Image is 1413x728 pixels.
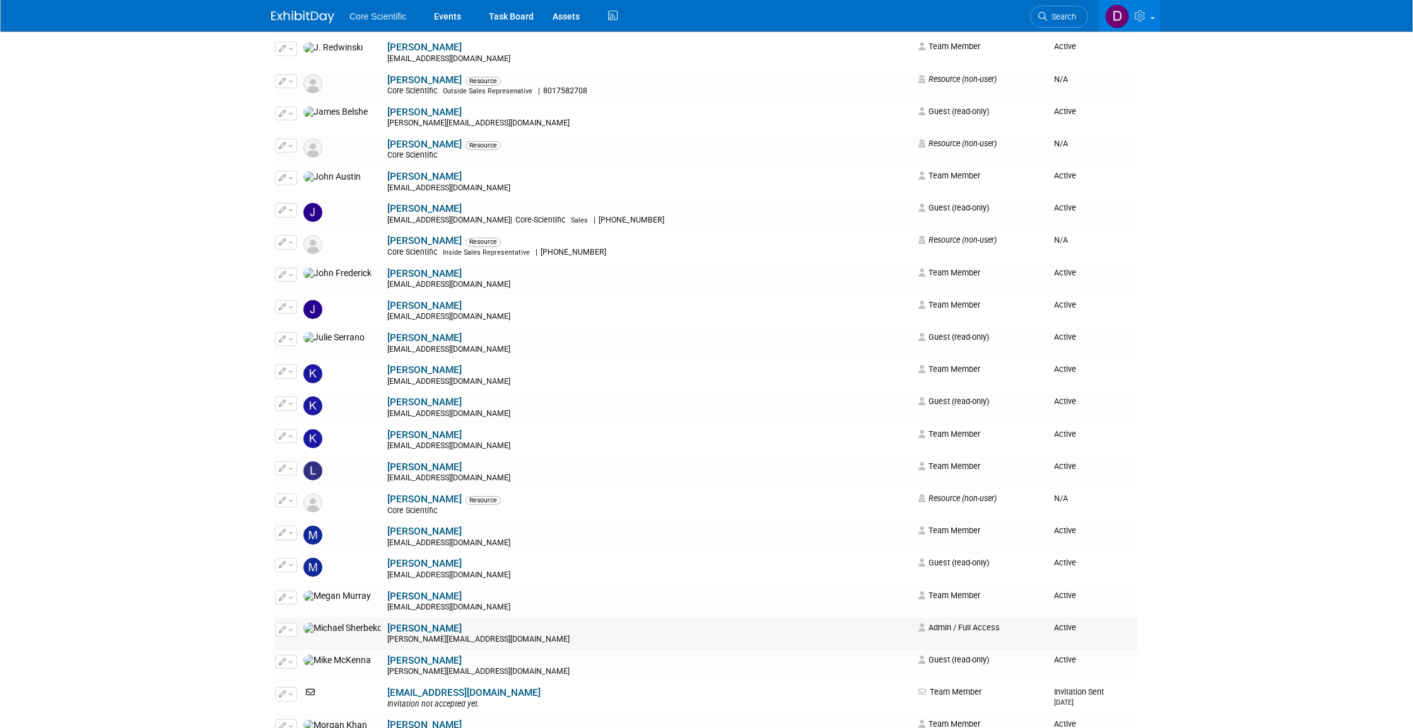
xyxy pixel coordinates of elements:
[918,623,1000,632] span: Admin / Full Access
[918,429,980,439] span: Team Member
[303,396,322,415] img: Kim Kahlmorgan
[387,248,441,257] span: Core Scientific
[303,429,322,448] img: Kyle Gee
[387,655,462,666] a: [PERSON_NAME]
[918,42,980,51] span: Team Member
[1054,364,1076,374] span: Active
[303,591,371,602] img: Megan Murray
[387,216,910,226] div: [EMAIL_ADDRESS][DOMAIN_NAME]
[1054,461,1076,471] span: Active
[918,364,980,374] span: Team Member
[1054,268,1076,277] span: Active
[303,558,322,577] img: Marty ORourke
[594,216,595,224] span: |
[387,332,462,344] a: [PERSON_NAME]
[918,107,989,116] span: Guest (read-only)
[303,42,363,54] img: J. Redwinski
[1047,12,1076,21] span: Search
[387,54,910,64] div: [EMAIL_ADDRESS][DOMAIN_NAME]
[1054,235,1068,245] span: N/A
[1054,203,1076,212] span: Active
[918,268,980,277] span: Team Member
[303,203,322,222] img: John Bobrytzke
[387,171,462,182] a: [PERSON_NAME]
[538,86,540,95] span: |
[303,235,322,254] img: Resource
[387,74,462,86] a: [PERSON_NAME]
[512,216,569,224] span: Core-Scientific
[1054,74,1068,84] span: N/A
[387,107,462,118] a: [PERSON_NAME]
[571,216,588,224] span: Sales
[271,11,334,23] img: ExhibitDay
[387,667,910,677] div: [PERSON_NAME][EMAIL_ADDRESS][DOMAIN_NAME]
[1054,300,1076,309] span: Active
[387,86,441,95] span: Core Scientific
[918,139,997,148] span: Resource (non-user)
[387,377,910,387] div: [EMAIL_ADDRESS][DOMAIN_NAME]
[1054,558,1076,567] span: Active
[303,268,372,279] img: John Frederick
[387,558,462,569] a: [PERSON_NAME]
[918,687,982,696] span: Team Member
[303,461,322,480] img: Luis jaramillo
[387,623,462,634] a: [PERSON_NAME]
[303,74,322,93] img: Resource
[1054,139,1068,148] span: N/A
[918,558,989,567] span: Guest (read-only)
[387,526,462,537] a: [PERSON_NAME]
[303,526,322,545] img: Mark LoBosco
[387,538,910,548] div: [EMAIL_ADDRESS][DOMAIN_NAME]
[1105,4,1129,28] img: Dan Boro
[387,429,462,441] a: [PERSON_NAME]
[540,86,591,95] span: 8017582708
[303,171,361,183] img: John Austin
[303,107,368,118] img: James Belshe
[1054,687,1104,707] span: Invitation Sent
[466,77,501,86] span: Resource
[1054,42,1076,51] span: Active
[918,203,989,212] span: Guest (read-only)
[303,655,371,666] img: Mike McKenna
[387,268,462,279] a: [PERSON_NAME]
[1030,6,1088,28] a: Search
[387,687,541,698] a: [EMAIL_ADDRESS][DOMAIN_NAME]
[387,494,462,505] a: [PERSON_NAME]
[918,235,997,245] span: Resource (non-user)
[387,280,910,290] div: [EMAIL_ADDRESS][DOMAIN_NAME]
[387,506,441,515] span: Core Scientific
[443,87,532,95] span: Outside Sales Represenative
[387,364,462,376] a: [PERSON_NAME]
[303,139,322,158] img: Resource
[1054,429,1076,439] span: Active
[536,248,537,257] span: |
[443,248,530,257] span: Inside Sales Representative
[303,364,322,383] img: Kendal Pobol
[387,312,910,322] div: [EMAIL_ADDRESS][DOMAIN_NAME]
[303,494,322,512] img: Resource
[387,591,462,602] a: [PERSON_NAME]
[1054,396,1076,406] span: Active
[918,494,997,503] span: Resource (non-user)
[510,216,512,224] span: |
[387,570,910,581] div: [EMAIL_ADDRESS][DOMAIN_NAME]
[918,74,997,84] span: Resource (non-user)
[918,526,980,535] span: Team Member
[387,203,462,214] a: [PERSON_NAME]
[387,235,462,246] a: [PERSON_NAME]
[303,300,322,319] img: Jordan McCullough
[1054,526,1076,535] span: Active
[1054,107,1076,116] span: Active
[349,11,406,21] span: Core Scientific
[387,461,462,473] a: [PERSON_NAME]
[387,700,910,710] div: Invitation not accepted yet.
[466,496,501,505] span: Resource
[387,409,910,419] div: [EMAIL_ADDRESS][DOMAIN_NAME]
[918,461,980,471] span: Team Member
[387,118,910,129] div: [PERSON_NAME][EMAIL_ADDRESS][DOMAIN_NAME]
[387,42,462,53] a: [PERSON_NAME]
[918,396,989,406] span: Guest (read-only)
[918,591,980,600] span: Team Member
[918,171,980,180] span: Team Member
[1054,171,1076,180] span: Active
